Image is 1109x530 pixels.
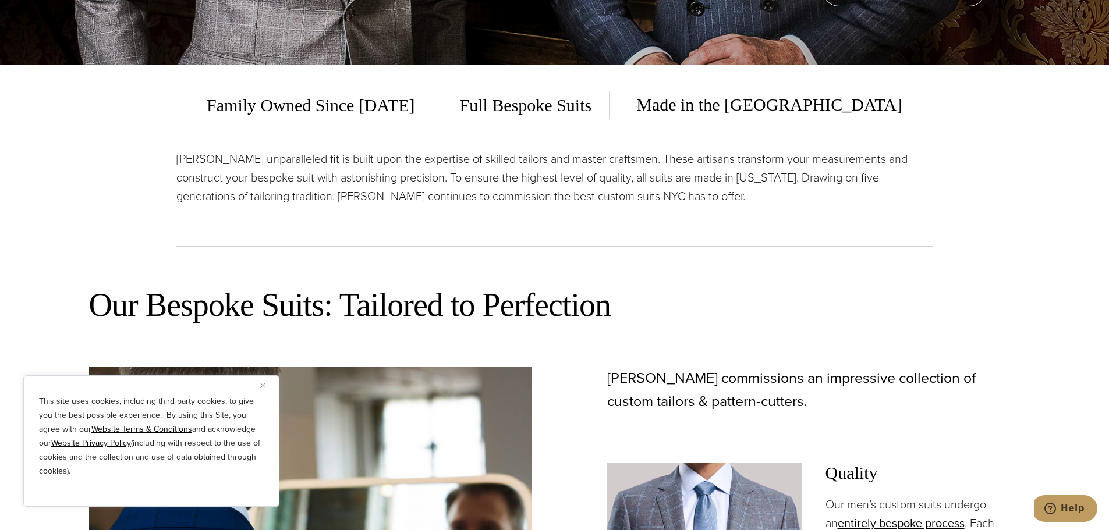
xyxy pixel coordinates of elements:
[619,91,902,119] span: Made in the [GEOGRAPHIC_DATA]
[1034,495,1097,524] iframe: Opens a widget where you can chat to one of our agents
[207,91,433,119] span: Family Owned Since [DATE]
[89,284,1021,326] h2: Our Bespoke Suits: Tailored to Perfection
[176,150,933,205] p: [PERSON_NAME] unparalleled fit is built upon the expertise of skilled tailors and master craftsme...
[442,91,610,119] span: Full Bespoke Suits
[825,463,1021,483] h3: Quality
[260,378,274,392] button: Close
[39,394,264,478] p: This site uses cookies, including third party cookies, to give you the best possible experience. ...
[91,423,192,435] a: Website Terms & Conditions
[51,437,131,449] a: Website Privacy Policy
[260,383,265,388] img: Close
[607,367,1021,413] p: [PERSON_NAME] commissions an impressive collection of custom tailors & pattern-cutters.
